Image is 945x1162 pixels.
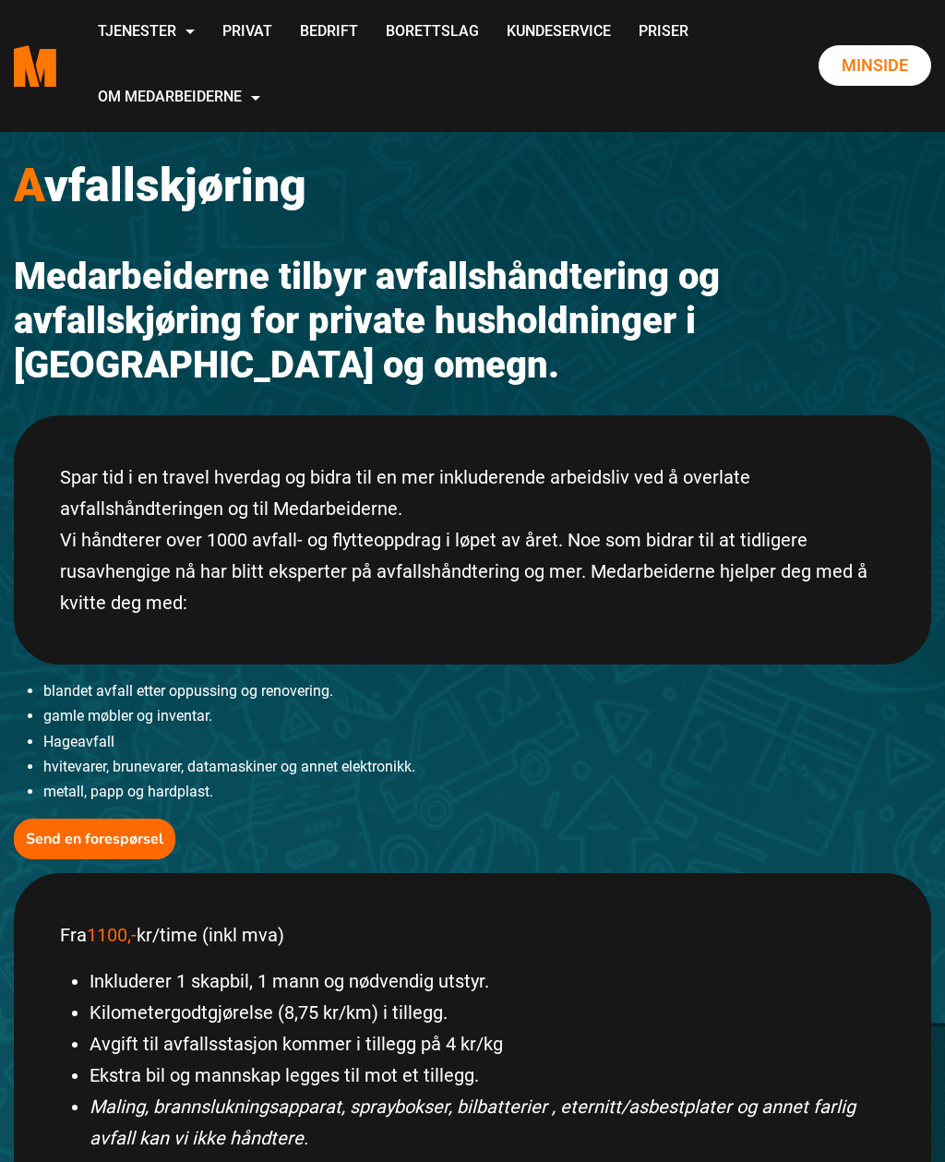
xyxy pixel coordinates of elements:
[90,965,885,997] li: Inkluderer 1 skapbil, 1 mann og nødvendig utstyr.
[14,159,44,212] span: A
[43,754,931,779] li: hvitevarer, brunevarer, datamaskiner og annet elektronikk.
[14,415,931,665] div: Spar tid i en travel hverdag og bidra til en mer inkluderende arbeidsliv ved å overlate avfallshå...
[43,703,931,728] li: gamle møbler og inventar.
[60,919,885,951] p: Fra kr/time (inkl mva)
[43,729,931,754] li: Hageavfall
[90,1060,885,1091] li: Ekstra bil og mannskap legges til mot et tillegg.
[90,1028,885,1060] li: Avgift til avfallsstasjon kommer i tillegg på 4 kr/kg
[90,1096,855,1149] em: Maling, brannslukningsapparat, spraybokser, bilbatterier , eternitt/asbestplater og annet farlig ...
[14,255,931,388] h2: Medarbeiderne tilbyr avfallshåndtering og avfallskjøring for private husholdninger i [GEOGRAPHIC_...
[819,45,931,86] a: Minside
[26,829,163,849] b: Send en forespørsel
[84,66,274,131] a: Om Medarbeiderne
[43,678,931,703] li: blandet avfall etter oppussing og renovering.
[43,779,931,804] li: metall, papp og hardplast.
[14,819,175,859] button: Send en forespørsel
[87,924,137,946] span: 1100,-
[14,158,931,213] h1: vfallskjøring
[90,997,885,1028] li: Kilometergodtgjørelse (8,75 kr/km) i tillegg.
[14,31,56,101] a: Medarbeiderne start page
